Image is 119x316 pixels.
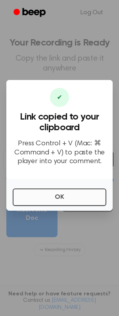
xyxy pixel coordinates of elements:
[50,88,69,107] div: ✔
[13,112,106,133] h3: Link copied to your clipboard
[73,3,111,22] a: Log Out
[8,5,53,21] a: Beep
[13,139,106,166] p: Press Control + V (Mac: ⌘ Command + V) to paste the player into your comment.
[13,188,106,206] button: OK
